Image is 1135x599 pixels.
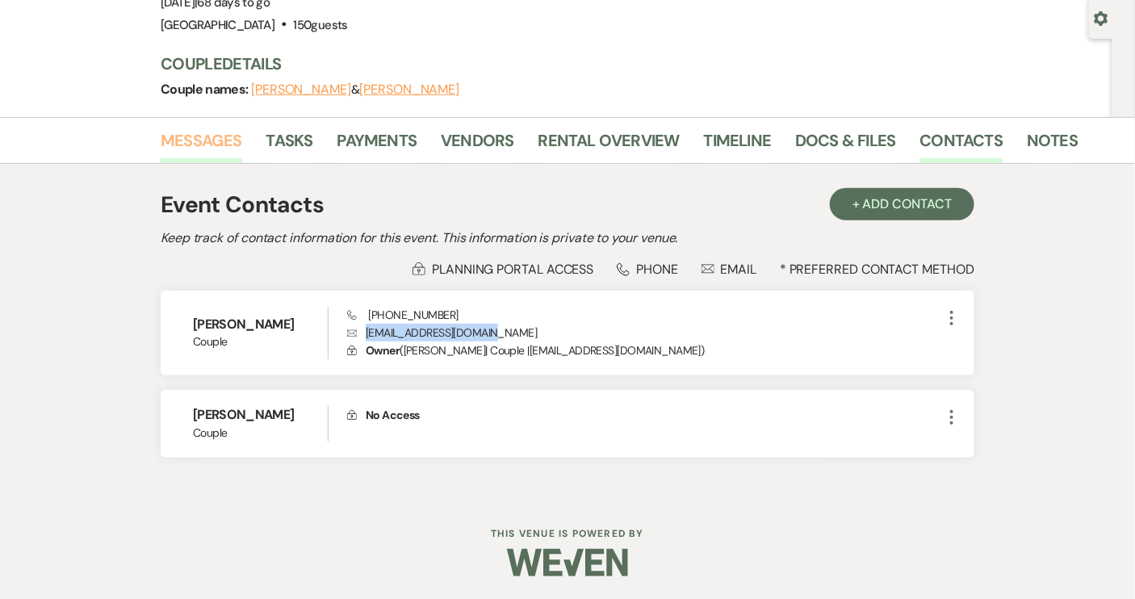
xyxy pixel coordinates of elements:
[161,261,974,278] div: * Preferred Contact Method
[366,343,400,358] span: Owner
[413,261,593,278] div: Planning Portal Access
[441,128,513,163] a: Vendors
[161,128,242,163] a: Messages
[538,128,680,163] a: Rental Overview
[704,128,772,163] a: Timeline
[193,333,328,350] span: Couple
[347,324,942,341] p: [EMAIL_ADDRESS][DOMAIN_NAME]
[366,408,420,422] span: No Access
[617,261,678,278] div: Phone
[266,128,313,163] a: Tasks
[193,425,328,442] span: Couple
[294,17,348,33] span: 150 guests
[161,81,251,98] span: Couple names:
[347,341,942,359] p: ( [PERSON_NAME] | Couple | [EMAIL_ADDRESS][DOMAIN_NAME] )
[359,83,459,96] button: [PERSON_NAME]
[161,228,974,248] h2: Keep track of contact information for this event. This information is private to your venue.
[1027,128,1078,163] a: Notes
[193,406,328,424] h6: [PERSON_NAME]
[161,188,324,222] h1: Event Contacts
[251,82,459,98] span: &
[795,128,895,163] a: Docs & Files
[507,534,628,591] img: Weven Logo
[1094,10,1108,25] button: Open lead details
[193,316,328,333] h6: [PERSON_NAME]
[702,261,757,278] div: Email
[337,128,417,163] a: Payments
[161,17,274,33] span: [GEOGRAPHIC_DATA]
[161,52,1065,75] h3: Couple Details
[830,188,974,220] button: + Add Contact
[251,83,351,96] button: [PERSON_NAME]
[920,128,1003,163] a: Contacts
[347,308,458,322] span: [PHONE_NUMBER]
